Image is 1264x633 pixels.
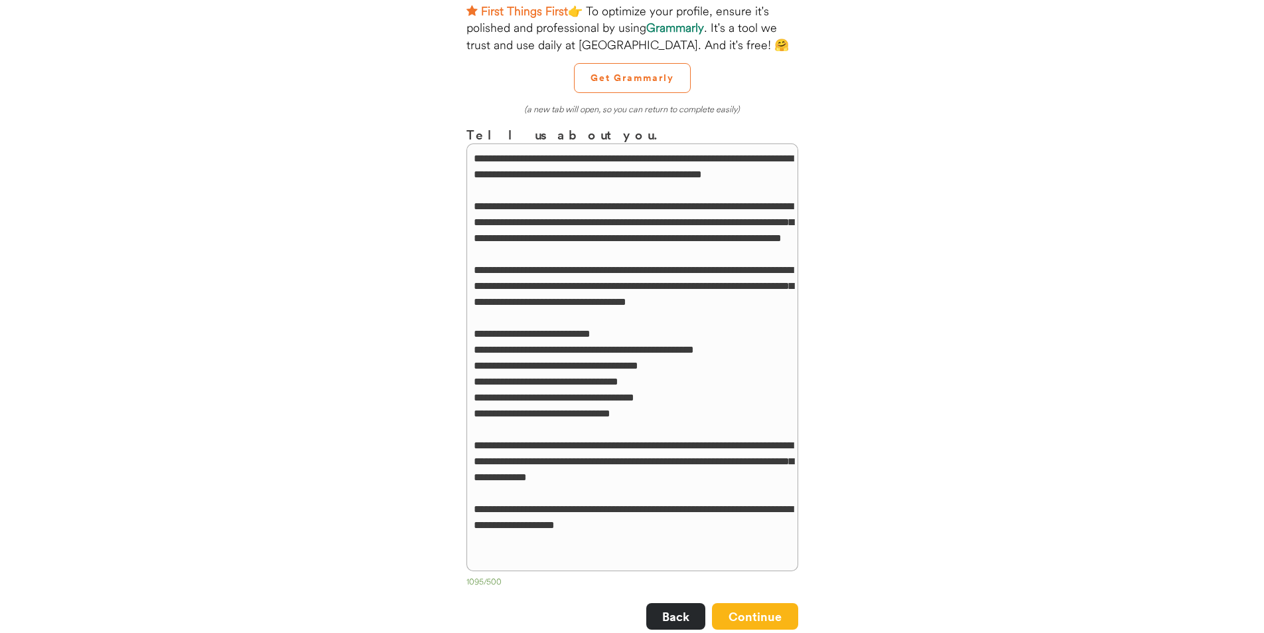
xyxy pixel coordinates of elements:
div: 1095/500 [466,577,798,590]
h3: Tell us about you. [466,125,798,144]
strong: Grammarly [646,20,704,35]
button: Get Grammarly [574,63,691,93]
button: Continue [712,603,798,630]
div: 👉 To optimize your profile, ensure it's polished and professional by using . It's a tool we trust... [466,3,798,53]
button: Back [646,603,705,630]
em: (a new tab will open, so you can return to complete easily) [524,104,740,114]
strong: First Things First [481,3,568,19]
